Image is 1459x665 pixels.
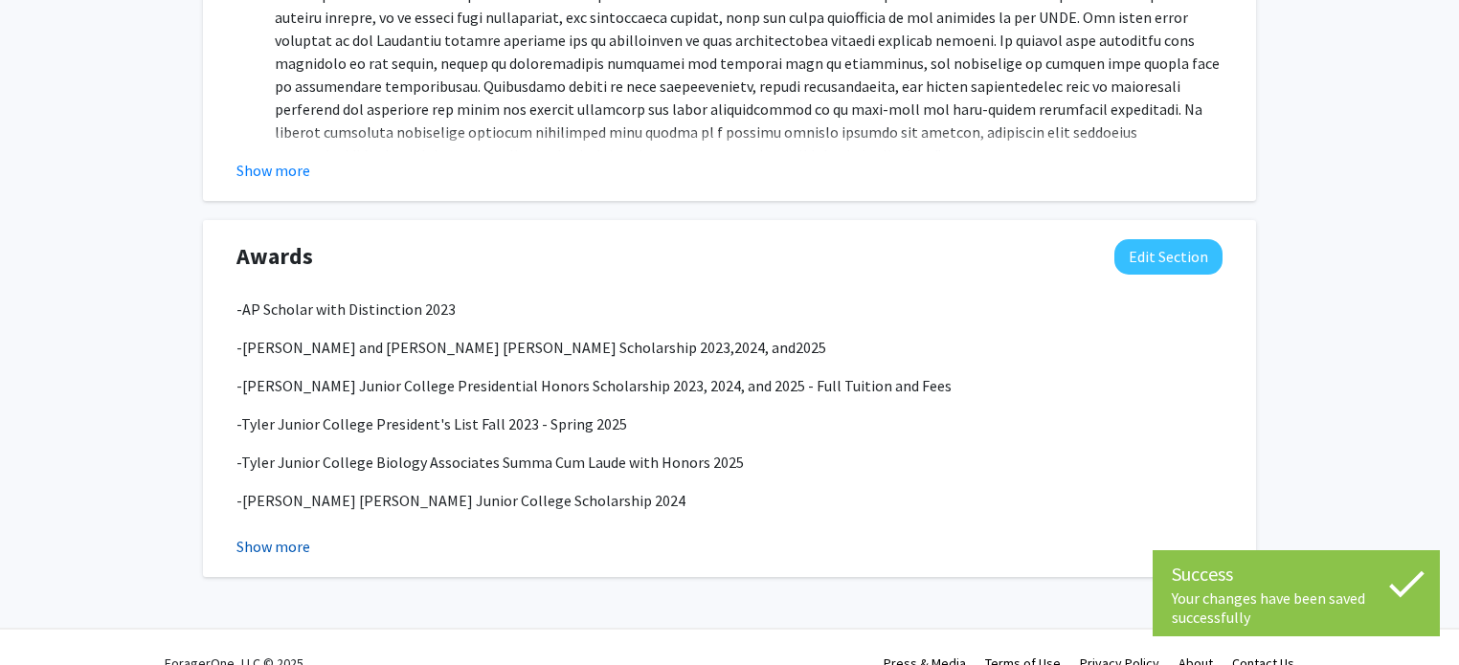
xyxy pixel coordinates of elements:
button: Show more [236,535,310,558]
span: -[PERSON_NAME] and [PERSON_NAME] [PERSON_NAME] Scholarship 2023, [236,338,734,357]
span: -[PERSON_NAME] [PERSON_NAME] Junior College Scholarship 2024 [236,491,685,510]
iframe: Chat [14,579,81,651]
span: Awards [236,239,313,274]
button: Show more [236,159,310,182]
span: -Tyler Junior College President's List Fall 2023 - Spring 2025 [236,414,627,433]
div: Your changes have been saved successfully [1172,588,1421,627]
span: -[PERSON_NAME] Junior College Presidential Honors Scholarship 2023, 2024, and 2025 - Full Tuition... [236,376,952,395]
span: 2025 [796,338,826,357]
span: -Tyler Junior College Biology Associates Summa Cum Laude with Honors 2025 [236,453,744,472]
p: -AP Scholar with Distinction 2023 [236,298,1223,321]
div: Success [1172,560,1421,588]
span: 2024, and [734,338,796,357]
button: Edit Awards [1114,239,1223,275]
